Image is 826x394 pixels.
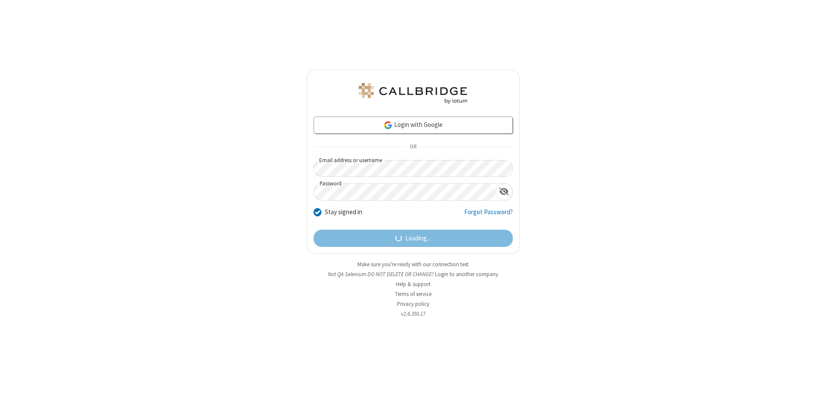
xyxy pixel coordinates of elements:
a: Forgot Password? [464,207,513,224]
img: google-icon.png [383,120,393,130]
button: Loading... [314,230,513,247]
span: Loading... [405,234,431,243]
a: Terms of service [395,290,431,298]
a: Help & support [396,280,431,288]
a: Privacy policy [397,300,429,308]
a: Login with Google [314,117,513,134]
li: Not QA Selenium DO NOT DELETE OR CHANGE? [307,270,520,278]
input: Password [314,184,496,200]
div: Show password [496,184,512,200]
a: Make sure you're ready with our connection test [358,261,468,268]
label: Stay signed in [325,207,362,217]
span: OR [406,141,420,153]
li: v2.6.350.17 [307,310,520,318]
iframe: Chat [804,372,820,388]
img: QA Selenium DO NOT DELETE OR CHANGE [357,83,469,104]
input: Email address or username [314,160,513,177]
button: Login to another company [435,270,498,278]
